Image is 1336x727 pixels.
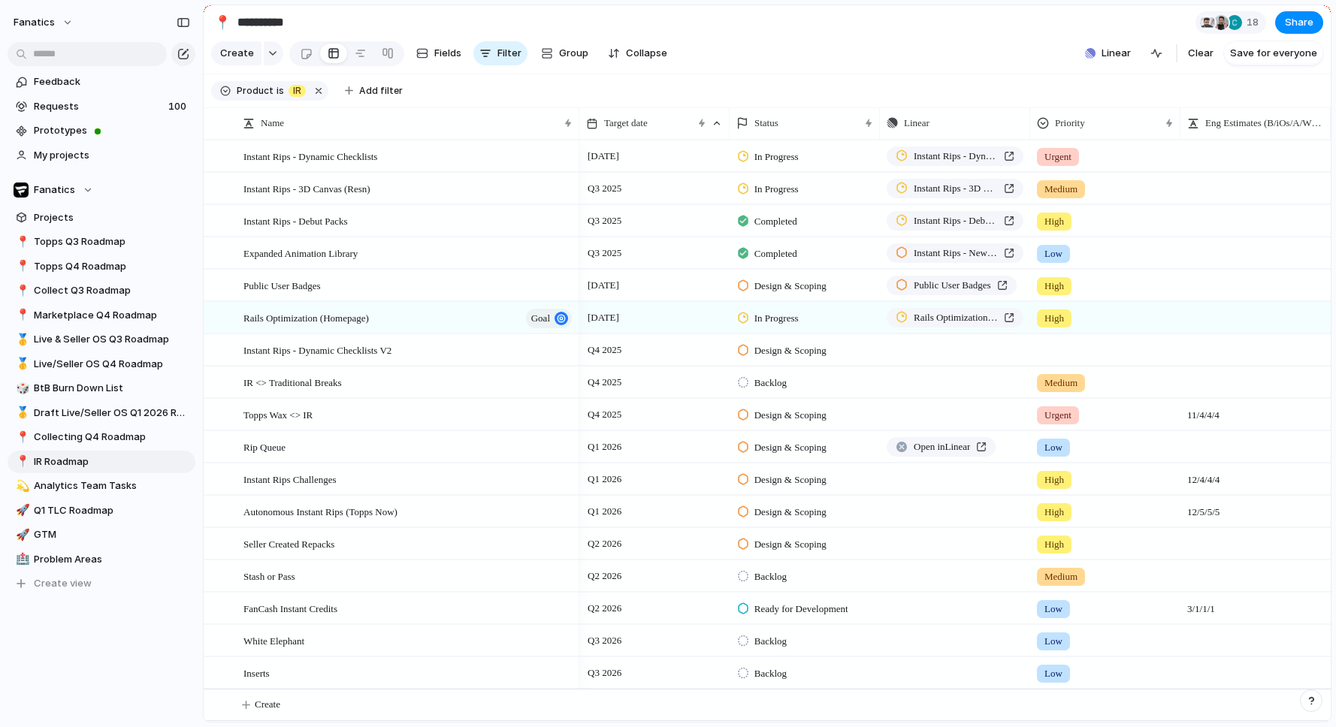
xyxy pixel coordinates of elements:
span: Create [220,46,254,61]
span: High [1044,472,1064,487]
span: 18 [1247,15,1263,30]
button: 📍 [14,234,29,249]
div: 📍 [16,429,26,446]
a: 📍Topps Q3 Roadmap [8,231,195,253]
span: Q1 2026 [584,470,625,488]
span: Linear [1102,46,1131,61]
span: High [1044,214,1064,229]
span: Q3 2026 [584,632,625,650]
a: 📍Collect Q3 Roadmap [8,279,195,302]
span: Public User Badges [243,276,321,294]
span: Completed [754,246,797,261]
span: Rip Queue [243,438,286,455]
span: [DATE] [584,147,623,165]
span: Clear [1188,46,1214,61]
span: Low [1044,440,1062,455]
div: 📍 [16,258,26,275]
button: 📍 [14,454,29,469]
a: 🏥Problem Areas [8,548,195,571]
div: 📍 [16,234,26,251]
a: Instant Rips - Dynamic Checklists [887,146,1023,166]
span: Design & Scoping [754,440,827,455]
span: Q3 2025 [584,212,625,230]
a: Requests100 [8,95,195,118]
button: 💫 [14,478,29,493]
span: Filter [497,46,521,61]
span: Q4 2025 [584,406,625,424]
a: 🚀Q1 TLC Roadmap [8,499,195,522]
span: Design & Scoping [754,505,827,520]
span: Urgent [1044,149,1072,164]
span: fanatics [14,15,55,30]
span: Q2 2026 [584,567,625,585]
span: Collecting Q4 Roadmap [34,430,190,445]
span: Collect Q3 Roadmap [34,283,190,298]
span: BtB Burn Down List [34,381,190,396]
a: 🥇Draft Live/Seller OS Q1 2026 Roadmap [8,402,195,424]
span: Urgent [1044,408,1072,423]
span: Fields [434,46,461,61]
button: 📍 [14,283,29,298]
span: Marketplace Q4 Roadmap [34,308,190,323]
span: Create [255,697,280,712]
button: goal [526,309,572,328]
a: 📍IR Roadmap [8,451,195,473]
div: 📍 [214,12,231,32]
span: High [1044,311,1064,326]
span: In Progress [754,182,799,197]
span: FanCash Instant Credits [243,599,337,617]
span: Product [237,84,274,98]
span: Medium [1044,376,1078,391]
div: 🎲BtB Burn Down List [8,377,195,400]
button: Fanatics [8,179,195,201]
a: Instant Rips - New Pack Opening Animations [887,243,1023,263]
span: Design & Scoping [754,343,827,358]
a: 📍Topps Q4 Roadmap [8,255,195,278]
span: Feedback [34,74,190,89]
div: 💫Analytics Team Tasks [8,475,195,497]
a: Rails Optimization (Homepage) [887,308,1023,327]
span: 12/4/4/4 [1181,464,1330,487]
span: Rails Optimization (Homepage) [914,310,998,325]
button: Group [533,41,596,65]
div: 🚀 [16,526,26,544]
div: 🥇 [16,355,26,373]
a: 📍Collecting Q4 Roadmap [8,426,195,448]
a: Instant Rips - Debut Packs [887,211,1023,231]
span: Design & Scoping [754,279,827,294]
span: Create view [34,576,92,591]
span: Collapse [626,46,667,61]
span: Add filter [359,84,403,98]
span: Public User Badges [914,278,991,293]
div: 📍Marketplace Q4 Roadmap [8,304,195,327]
span: Stash or Pass [243,567,295,584]
span: Live & Seller OS Q3 Roadmap [34,332,190,347]
a: Open inLinear [887,437,996,457]
span: Instant Rips - Dynamic Checklists [914,149,998,164]
a: Feedback [8,71,195,93]
button: IR [286,83,309,99]
span: Medium [1044,182,1078,197]
span: Share [1285,15,1313,30]
button: 📍 [14,430,29,445]
span: Instant Rips Challenges [243,470,337,487]
button: is [274,83,287,99]
span: Low [1044,634,1062,649]
span: Save for everyone [1230,46,1317,61]
span: Live/Seller OS Q4 Roadmap [34,357,190,372]
span: Q2 2026 [584,599,625,617]
a: 🥇Live & Seller OS Q3 Roadmap [8,328,195,351]
button: 🎲 [14,381,29,396]
span: IR Roadmap [34,454,190,469]
span: Topps Wax <> IR [243,406,313,423]
span: Instant Rips - Dynamic Checklists [243,147,377,164]
div: 🚀GTM [8,523,195,546]
span: 11/4/4/4 [1181,400,1330,423]
span: Topps Q3 Roadmap [34,234,190,249]
span: Open in Linear [914,439,970,454]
